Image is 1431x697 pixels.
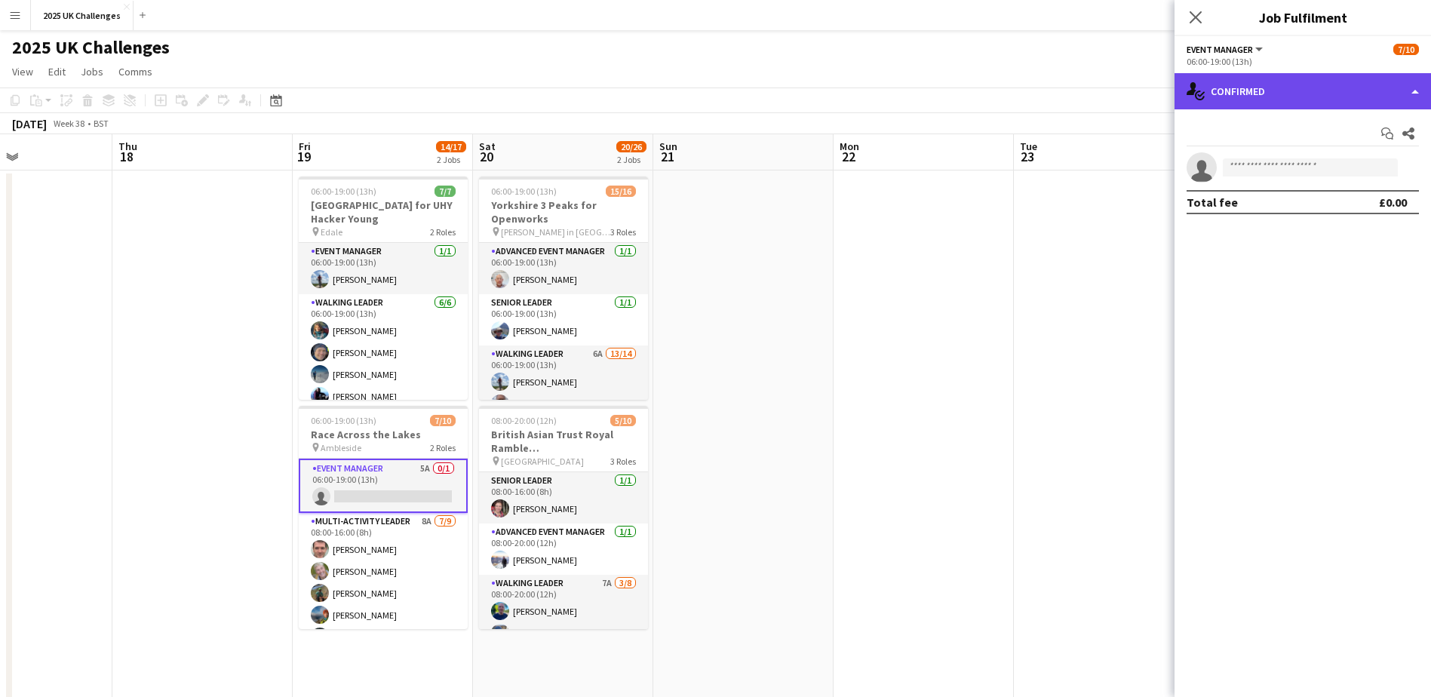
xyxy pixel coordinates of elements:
span: [PERSON_NAME] in [GEOGRAPHIC_DATA] [501,226,610,238]
div: £0.00 [1379,195,1407,210]
span: View [12,65,33,78]
h3: Yorkshire 3 Peaks for Openworks [479,198,648,226]
button: Event Manager [1187,44,1265,55]
app-card-role: Walking Leader6/606:00-19:00 (13h)[PERSON_NAME][PERSON_NAME][PERSON_NAME][PERSON_NAME] [299,294,468,459]
div: 2 Jobs [617,154,646,165]
span: 7/7 [435,186,456,197]
h1: 2025 UK Challenges [12,36,170,59]
span: 23 [1018,148,1037,165]
span: Sun [659,140,677,153]
span: Sat [479,140,496,153]
div: [DATE] [12,116,47,131]
h3: British Asian Trust Royal Ramble ([GEOGRAPHIC_DATA]) [479,428,648,455]
span: 2 Roles [430,442,456,453]
span: Event Manager [1187,44,1253,55]
span: 22 [837,148,859,165]
span: 06:00-19:00 (13h) [311,415,376,426]
app-card-role: Walking Leader6A13/1406:00-19:00 (13h)[PERSON_NAME][PERSON_NAME] [479,345,648,681]
span: Tue [1020,140,1037,153]
span: Thu [118,140,137,153]
button: 2025 UK Challenges [31,1,134,30]
span: 3 Roles [610,456,636,467]
app-card-role: Senior Leader1/108:00-16:00 (8h)[PERSON_NAME] [479,472,648,524]
app-job-card: 06:00-19:00 (13h)15/16Yorkshire 3 Peaks for Openworks [PERSON_NAME] in [GEOGRAPHIC_DATA]3 RolesAd... [479,177,648,400]
span: 06:00-19:00 (13h) [311,186,376,197]
span: [GEOGRAPHIC_DATA] [501,456,584,467]
span: Jobs [81,65,103,78]
a: Edit [42,62,72,81]
span: 14/17 [436,141,466,152]
app-card-role: Senior Leader1/106:00-19:00 (13h)[PERSON_NAME] [479,294,648,345]
span: 2 Roles [430,226,456,238]
a: View [6,62,39,81]
app-card-role: Advanced Event Manager1/108:00-20:00 (12h)[PERSON_NAME] [479,524,648,575]
span: 5/10 [610,415,636,426]
span: 3 Roles [610,226,636,238]
span: Fri [299,140,311,153]
app-job-card: 06:00-19:00 (13h)7/10Race Across the Lakes Ambleside2 RolesEvent Manager5A0/106:00-19:00 (13h) Mu... [299,406,468,629]
app-job-card: 08:00-20:00 (12h)5/10British Asian Trust Royal Ramble ([GEOGRAPHIC_DATA]) [GEOGRAPHIC_DATA]3 Role... [479,406,648,629]
div: Confirmed [1175,73,1431,109]
h3: Race Across the Lakes [299,428,468,441]
h3: Job Fulfilment [1175,8,1431,27]
app-card-role: Event Manager1/106:00-19:00 (13h)[PERSON_NAME] [299,243,468,294]
span: 20 [477,148,496,165]
span: Edit [48,65,66,78]
span: Comms [118,65,152,78]
app-card-role: Advanced Event Manager1/106:00-19:00 (13h)[PERSON_NAME] [479,243,648,294]
div: Total fee [1187,195,1238,210]
span: 19 [296,148,311,165]
span: Edale [321,226,342,238]
span: Week 38 [50,118,88,129]
a: Jobs [75,62,109,81]
span: 7/10 [430,415,456,426]
div: 06:00-19:00 (13h) [1187,56,1419,67]
h3: [GEOGRAPHIC_DATA] for UHY Hacker Young [299,198,468,226]
span: 21 [657,148,677,165]
div: BST [94,118,109,129]
app-job-card: 06:00-19:00 (13h)7/7[GEOGRAPHIC_DATA] for UHY Hacker Young Edale2 RolesEvent Manager1/106:00-19:0... [299,177,468,400]
span: 15/16 [606,186,636,197]
span: 06:00-19:00 (13h) [491,186,557,197]
span: 18 [116,148,137,165]
a: Comms [112,62,158,81]
div: 2 Jobs [437,154,465,165]
span: 08:00-20:00 (12h) [491,415,557,426]
span: 7/10 [1393,44,1419,55]
app-card-role: Event Manager5A0/106:00-19:00 (13h) [299,459,468,513]
span: Mon [840,140,859,153]
span: Ambleside [321,442,361,453]
span: 20/26 [616,141,646,152]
